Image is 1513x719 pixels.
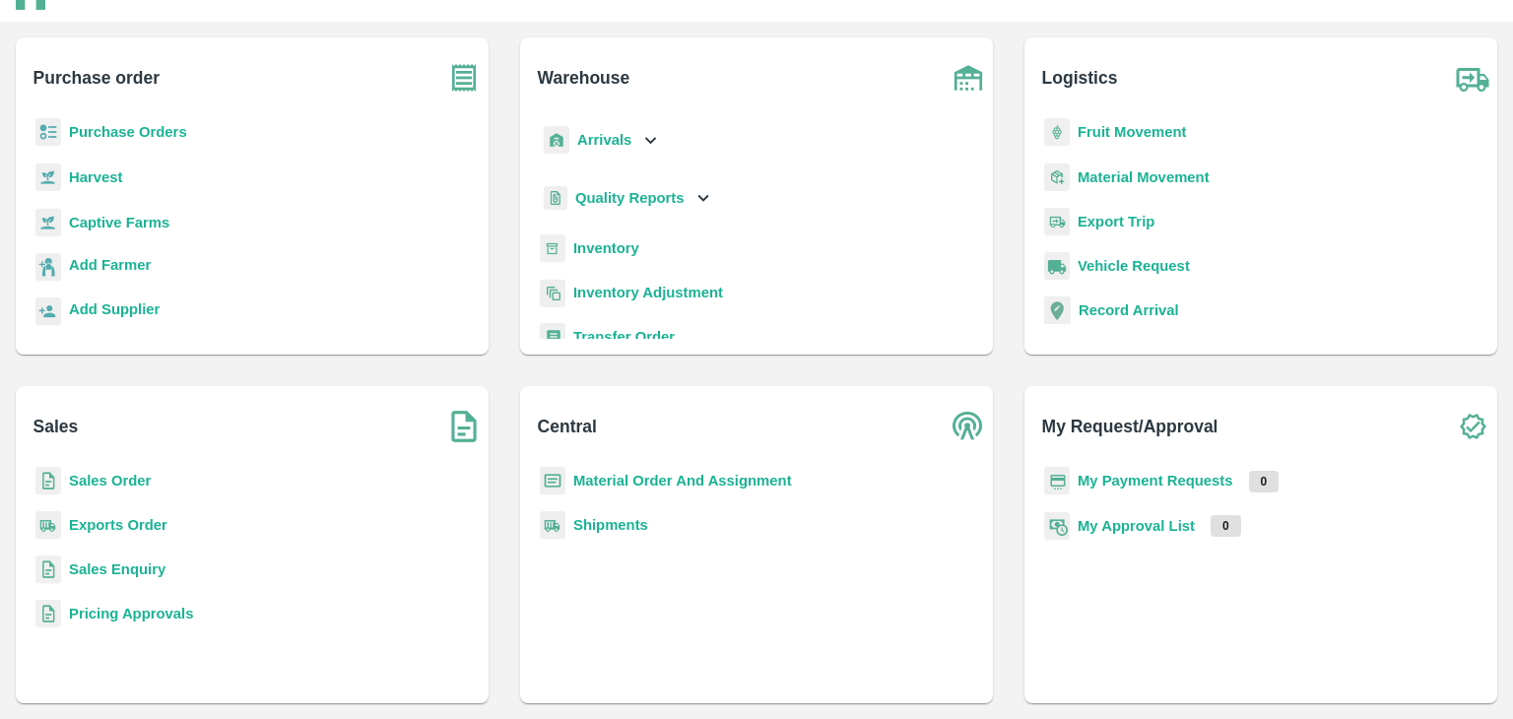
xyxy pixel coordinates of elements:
[1078,169,1210,185] a: Material Movement
[544,126,569,155] img: whArrival
[1078,473,1233,489] a: My Payment Requests
[69,301,160,317] b: Add Supplier
[69,606,193,621] a: Pricing Approvals
[439,402,489,451] img: soSales
[69,298,160,325] a: Add Supplier
[439,53,489,102] img: purchase
[1042,64,1118,92] b: Logistics
[69,124,187,140] a: Purchase Orders
[33,64,160,92] b: Purchase order
[1078,518,1195,534] a: My Approval List
[540,511,565,540] img: shipments
[35,208,61,237] img: harvest
[540,467,565,495] img: centralMaterial
[573,517,648,533] a: Shipments
[35,511,61,540] img: shipments
[69,215,169,230] a: Captive Farms
[1042,413,1218,440] b: My Request/Approval
[577,132,631,148] b: Arrivals
[944,53,993,102] img: warehouse
[1044,296,1071,324] img: recordArrival
[544,186,567,211] img: qualityReport
[35,253,61,282] img: farmer
[1249,471,1280,492] p: 0
[35,163,61,192] img: harvest
[35,118,61,147] img: reciept
[35,297,61,326] img: supplier
[573,473,792,489] a: Material Order And Assignment
[573,285,723,300] a: Inventory Adjustment
[540,178,714,219] div: Quality Reports
[35,467,61,495] img: sales
[1044,208,1070,236] img: delivery
[540,323,565,352] img: whTransfer
[69,561,165,577] a: Sales Enquiry
[1078,214,1154,229] a: Export Trip
[540,279,565,307] img: inventory
[35,556,61,584] img: sales
[575,190,685,206] b: Quality Reports
[1044,252,1070,281] img: vehicle
[1044,467,1070,495] img: payment
[35,600,61,628] img: sales
[1448,402,1497,451] img: check
[1044,163,1070,192] img: material
[1044,118,1070,147] img: fruit
[573,329,675,345] a: Transfer Order
[944,402,993,451] img: central
[33,413,79,440] b: Sales
[1044,511,1070,541] img: approval
[69,254,151,281] a: Add Farmer
[573,240,639,256] a: Inventory
[1448,53,1497,102] img: truck
[540,118,662,163] div: Arrivals
[69,517,167,533] a: Exports Order
[69,169,122,185] a: Harvest
[1211,515,1241,537] p: 0
[1078,258,1190,274] a: Vehicle Request
[538,413,597,440] b: Central
[1079,302,1179,318] a: Record Arrival
[69,473,151,489] a: Sales Order
[538,64,630,92] b: Warehouse
[1078,124,1187,140] a: Fruit Movement
[540,234,565,263] img: whInventory
[69,257,151,273] b: Add Farmer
